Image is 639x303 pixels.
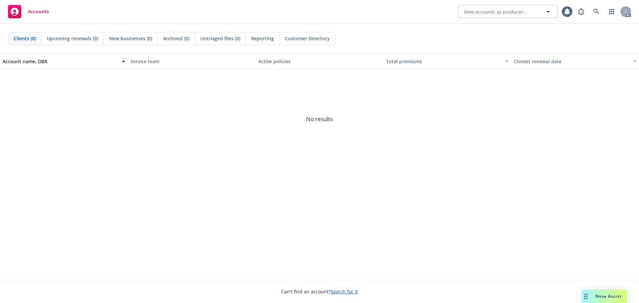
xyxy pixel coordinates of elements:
a: Search [590,5,603,18]
a: Accounts [5,2,52,21]
span: Can't find an account? [281,288,358,295]
span: Reporting [251,35,274,42]
button: Closest renewal date [511,53,639,69]
div: Active policies [258,58,381,65]
button: Active policies [256,53,383,69]
span: Upcoming renewals (0) [47,35,98,42]
span: Accounts [28,9,49,14]
a: Search for it [330,288,358,295]
button: Total premiums [383,53,511,69]
span: Clients (0) [14,35,36,42]
span: Untriaged files (0) [200,35,240,42]
button: Nova Assist [582,290,627,303]
div: Closest renewal date [514,58,629,65]
span: Nova Assist [595,293,622,299]
div: Drag to move [582,290,590,303]
a: Switch app [605,5,618,18]
span: Archived (0) [163,35,189,42]
button: View accounts as producer... [458,5,558,18]
span: New businesses (0) [109,35,152,42]
div: Total premiums [386,58,501,65]
span: Customer Directory [285,35,330,42]
div: Account name, DBA [3,58,118,65]
span: View accounts as producer... [464,8,528,15]
button: Service team [128,53,256,69]
a: Report a Bug [574,5,588,18]
div: Service team [130,58,253,65]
